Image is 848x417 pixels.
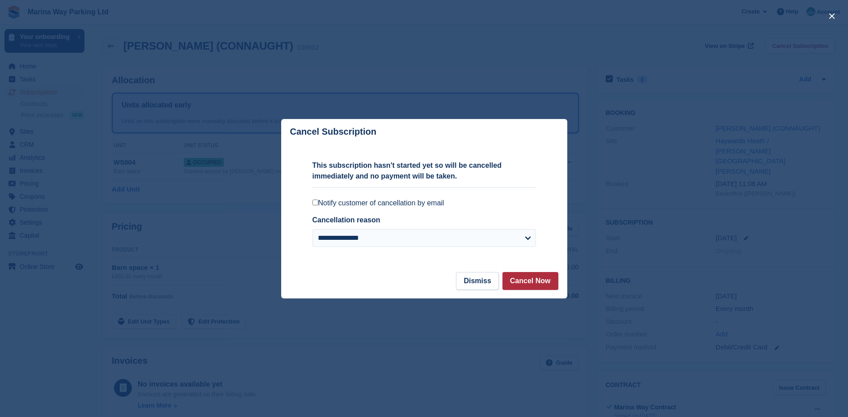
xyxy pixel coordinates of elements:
label: Cancellation reason [312,216,380,224]
button: Dismiss [456,272,498,290]
button: close [825,9,839,23]
input: Notify customer of cancellation by email [312,200,318,205]
label: Notify customer of cancellation by email [312,199,536,208]
p: This subscription hasn't started yet so will be cancelled immediately and no payment will be taken. [312,160,536,182]
p: Cancel Subscription [290,127,376,137]
button: Cancel Now [502,272,558,290]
